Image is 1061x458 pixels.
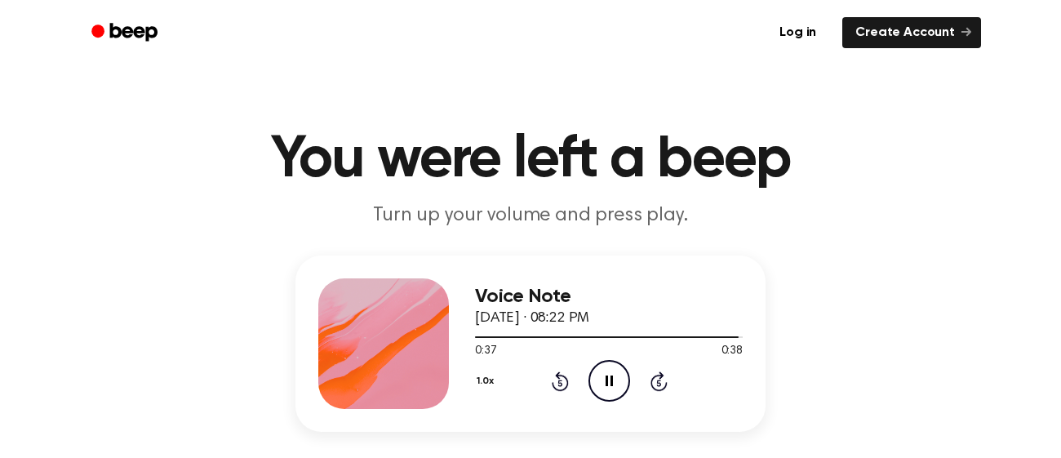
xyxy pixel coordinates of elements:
[475,286,743,308] h3: Voice Note
[842,17,981,48] a: Create Account
[763,14,832,51] a: Log in
[475,343,496,360] span: 0:37
[113,131,948,189] h1: You were left a beep
[721,343,743,360] span: 0:38
[80,17,172,49] a: Beep
[217,202,844,229] p: Turn up your volume and press play.
[475,367,499,395] button: 1.0x
[475,311,589,326] span: [DATE] · 08:22 PM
